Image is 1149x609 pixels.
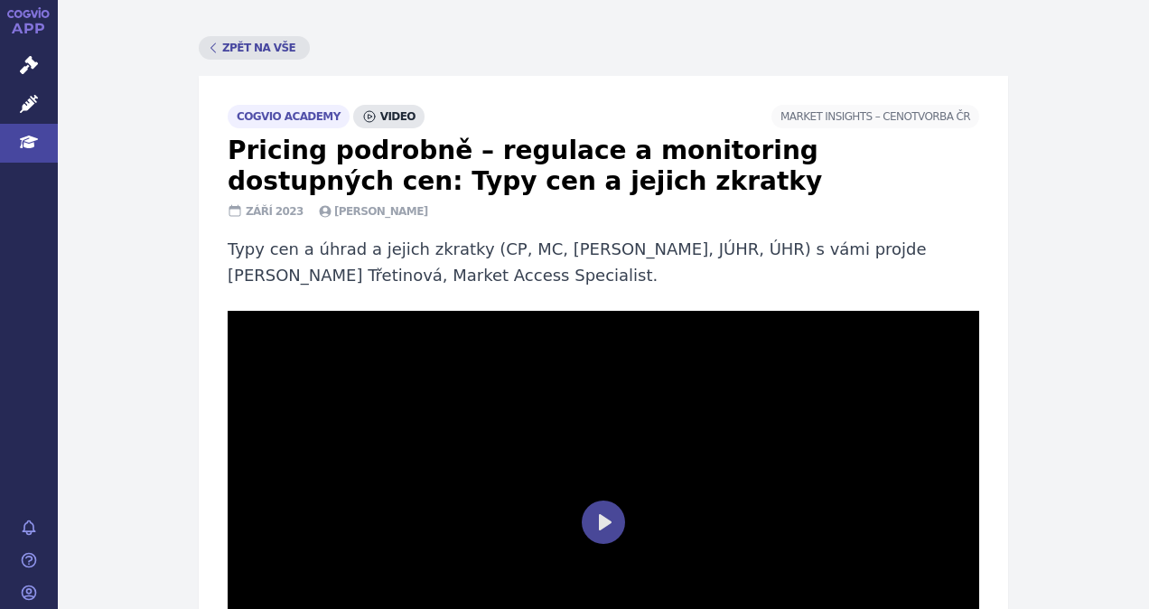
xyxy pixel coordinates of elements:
[199,36,310,60] a: Zpět na vše
[771,105,979,128] span: Market Insights –⁠ Cenotvorba ČR
[228,105,350,128] span: cogvio academy
[228,203,304,220] span: září 2023
[228,136,979,196] h1: Pricing podrobně – regulace a monitoring dostupných cen: Typy cen a jejich zkratky
[353,105,425,128] span: video
[318,203,428,220] span: [PERSON_NAME]
[582,501,625,544] button: Play
[228,236,979,289] p: Typy cen a úhrad a jejich zkratky (CP, MC, [PERSON_NAME], JÚHR, ÚHR) s vámi projde [PERSON_NAME] ...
